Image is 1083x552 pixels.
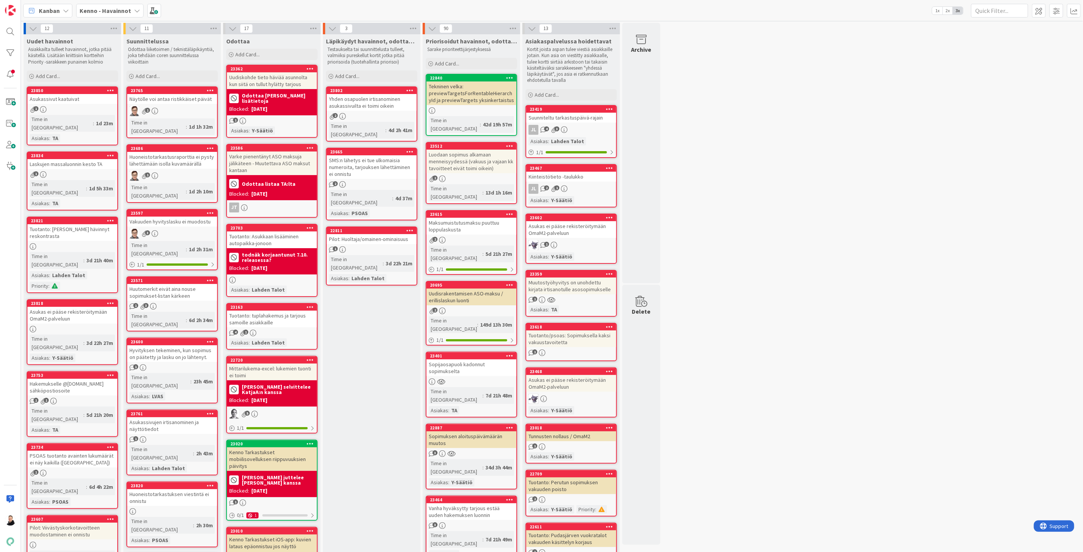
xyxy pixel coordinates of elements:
[230,305,317,310] div: 23163
[387,126,414,134] div: 4d 2h 41m
[127,410,217,417] div: 23761
[436,336,444,344] span: 1 / 1
[426,75,516,105] div: 22840Tekninen velka: previewTargetsForRentableHierarchyId ja previewTargets yksinkertaistus
[526,214,616,238] div: 23602Asukas ei pääse rekisteröitymään OmaM2-palveluun
[127,338,217,345] div: 23600
[94,119,115,128] div: 1d 23m
[429,116,480,133] div: Time in [GEOGRAPHIC_DATA]
[548,305,549,314] span: :
[482,250,484,258] span: :
[426,211,516,218] div: 23615
[327,46,416,65] p: Testaukselta tai suunnittelusta tulleet, valmiiksi pureskellut kortit jotka pitää priorisoida (tu...
[227,357,317,364] div: 22720
[230,145,317,151] div: 23586
[127,284,217,301] div: Huutomerkit eivät aina nouse sopimukset-listan kärkeen
[129,118,186,135] div: Time in [GEOGRAPHIC_DATA]
[48,282,50,290] span: :
[330,149,417,155] div: 23665
[530,215,616,220] div: 23602
[30,180,86,197] div: Time in [GEOGRAPHIC_DATA]
[129,171,139,181] img: SM
[233,118,238,123] span: 1
[27,300,117,324] div: 23818Asukas ei pääse rekisteröitymään OmaM2-palveluun
[426,37,517,45] span: Priorisoidut havainnot, odottaa kehityskapaa
[348,274,350,282] span: :
[233,330,238,335] span: 4
[526,271,616,278] div: 23359
[227,231,317,248] div: Tuotanto: Asukkaan lisääminen autopaikka-jonoon
[426,143,516,173] div: 23512Luodaan sopimus alkamaan menneisyydessä (vakuus ja vajaan kk tavoitteet eivät toimi oikein)
[430,75,516,81] div: 22840
[327,227,417,234] div: 22811
[249,126,250,135] span: :
[526,37,612,45] span: Asiakaspalvelussa hoidettavat
[131,88,217,93] div: 23765
[85,256,115,265] div: 3d 21h 40m
[427,46,516,53] p: Sarake prioriteettijärjestyksessä
[144,303,149,308] span: 3
[526,368,616,392] div: 23468Asukas ei pääse rekisteröitymään OmaM2-palveluun
[430,282,516,288] div: 20695
[227,409,317,419] div: PH
[539,24,552,33] span: 13
[526,324,616,330] div: 23618
[549,305,559,314] div: TA
[426,282,516,305] div: 20695Uudisrakentamisen ASO-maksu / erillislaskun luonti
[27,444,117,451] div: 23734
[429,184,482,201] div: Time in [GEOGRAPHIC_DATA]
[127,152,217,169] div: Huoneistotarkastusraporttia ei pysty lähettämään isolla kuvamäärällä
[526,523,616,547] div: 22611Tuotanto: Pudasjärven vuokratalot vakuuden käsittelyn korjaus
[350,274,387,282] div: Lahden Talot
[227,152,317,175] div: Varke pienentänyt ASO maksuja jälikäteen - Muutettava ASO maksut kantaan
[549,137,586,145] div: Lahden Talot
[227,225,317,231] div: 23703
[426,335,516,345] div: 1/1
[393,194,414,203] div: 4d 37m
[30,271,49,279] div: Asiakas
[133,303,138,308] span: 1
[329,274,348,282] div: Asiakas
[335,73,359,80] span: Add Card...
[227,145,317,152] div: 23586
[27,516,117,539] div: 23607Pilot: Viivästyskorkotavoitteen muodostaminen ei onnistu
[49,271,50,279] span: :
[5,536,16,547] img: avatar
[439,24,452,33] span: 90
[526,368,616,375] div: 23468
[140,24,153,33] span: 11
[429,246,482,262] div: Time in [GEOGRAPHIC_DATA]
[5,515,16,526] img: AN
[435,60,459,67] span: Add Card...
[127,210,217,227] div: 23597Vakuuden hyvityslasku ei muodostu
[327,87,417,94] div: 23802
[30,335,83,351] div: Time in [GEOGRAPHIC_DATA]
[383,259,384,268] span: :
[187,187,215,196] div: 1d 2h 10m
[536,148,543,156] span: 1 / 1
[235,51,260,58] span: Add Card...
[426,265,516,274] div: 1/1
[942,7,953,14] span: 2x
[127,482,217,506] div: 23820Huoneistotarkastuksen viestintä ei onnistu
[327,148,417,155] div: 23665
[251,190,267,198] div: [DATE]
[31,301,117,306] div: 23818
[529,252,548,261] div: Asiakas
[549,196,574,204] div: Y-Säätiö
[27,37,73,45] span: Uudet havainnot
[426,424,516,448] div: 22887Sopimuksen aloituspäivämäärän muutos
[544,185,549,190] span: 2
[129,312,186,329] div: Time in [GEOGRAPHIC_DATA]
[554,185,559,190] span: 1
[392,194,393,203] span: :
[526,165,616,182] div: 23467Kiinteistötieto -taulukko
[187,316,215,324] div: 6d 2h 34m
[87,184,115,193] div: 1d 5h 33m
[127,277,217,301] div: 23571Huutomerkit eivät aina nouse sopimukset-listan kärkeen
[27,87,117,104] div: 23850Asukassivut kaatuivat
[31,153,117,158] div: 23834
[548,137,549,145] span: :
[49,134,50,142] span: :
[227,440,317,447] div: 23020
[16,1,35,10] span: Support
